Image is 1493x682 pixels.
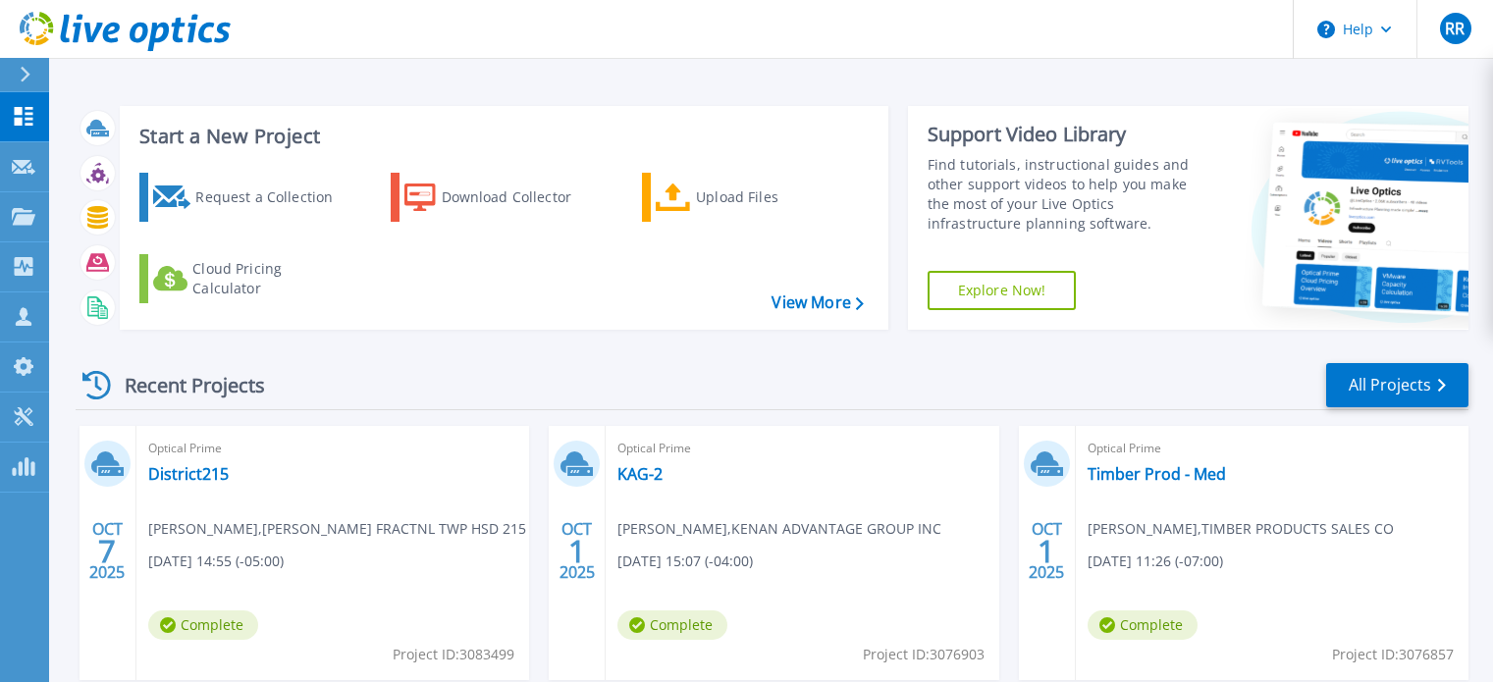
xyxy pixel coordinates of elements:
[1028,515,1065,587] div: OCT 2025
[696,178,853,217] div: Upload Files
[442,178,599,217] div: Download Collector
[1088,610,1198,640] span: Complete
[1445,21,1465,36] span: RR
[139,173,358,222] a: Request a Collection
[148,438,517,459] span: Optical Prime
[148,610,258,640] span: Complete
[88,515,126,587] div: OCT 2025
[139,126,863,147] h3: Start a New Project
[617,610,727,640] span: Complete
[76,361,292,409] div: Recent Projects
[559,515,596,587] div: OCT 2025
[568,543,586,559] span: 1
[195,178,352,217] div: Request a Collection
[1326,363,1468,407] a: All Projects
[928,122,1209,147] div: Support Video Library
[1088,438,1457,459] span: Optical Prime
[1332,644,1454,665] span: Project ID: 3076857
[192,259,349,298] div: Cloud Pricing Calculator
[139,254,358,303] a: Cloud Pricing Calculator
[393,644,514,665] span: Project ID: 3083499
[148,464,229,484] a: District215
[928,155,1209,234] div: Find tutorials, instructional guides and other support videos to help you make the most of your L...
[617,438,986,459] span: Optical Prime
[148,551,284,572] span: [DATE] 14:55 (-05:00)
[617,518,941,540] span: [PERSON_NAME] , KENAN ADVANTAGE GROUP INC
[617,551,753,572] span: [DATE] 15:07 (-04:00)
[928,271,1077,310] a: Explore Now!
[391,173,610,222] a: Download Collector
[863,644,985,665] span: Project ID: 3076903
[98,543,116,559] span: 7
[1038,543,1055,559] span: 1
[1088,464,1226,484] a: Timber Prod - Med
[617,464,663,484] a: KAG-2
[772,293,863,312] a: View More
[1088,551,1223,572] span: [DATE] 11:26 (-07:00)
[642,173,861,222] a: Upload Files
[148,518,526,540] span: [PERSON_NAME] , [PERSON_NAME] FRACTNL TWP HSD 215
[1088,518,1394,540] span: [PERSON_NAME] , TIMBER PRODUCTS SALES CO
